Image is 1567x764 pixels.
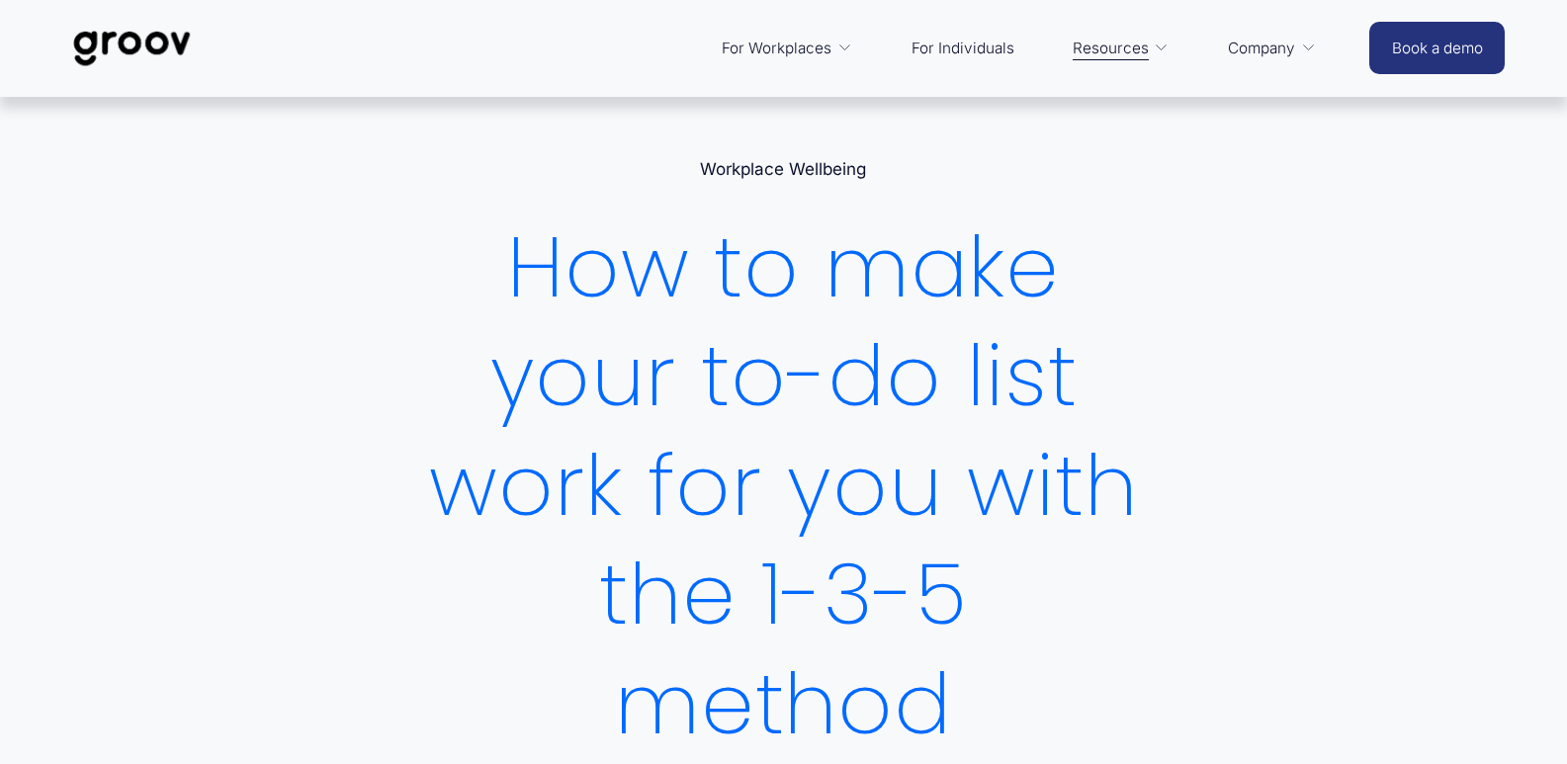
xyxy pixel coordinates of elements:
a: Workplace Wellbeing [700,159,866,179]
a: For Individuals [902,25,1024,72]
span: Resources [1073,35,1149,62]
img: Groov | Workplace Science Platform | Unlock Performance | Drive Results [62,16,202,81]
span: For Workplaces [722,35,831,62]
a: Book a demo [1369,22,1504,74]
span: Company [1228,35,1295,62]
a: folder dropdown [712,25,862,72]
a: folder dropdown [1218,25,1326,72]
h1: How to make your to-do list work for you with the 1-3-5 method [423,213,1144,760]
a: folder dropdown [1063,25,1179,72]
